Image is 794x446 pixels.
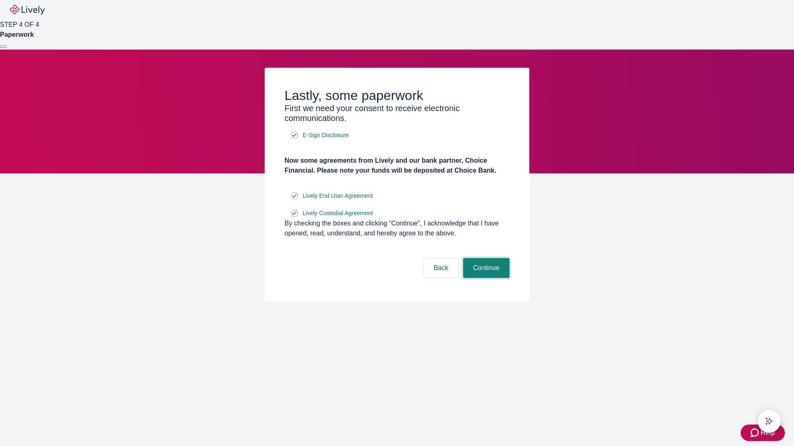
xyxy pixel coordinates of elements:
[301,191,375,201] a: e-sign disclosure document
[285,103,509,123] h3: First we need your consent to receive electronic communications.
[10,5,45,15] img: Lively
[285,88,509,103] h2: Lastly, some paperwork
[463,258,509,278] button: Continue
[303,209,373,218] span: Lively Custodial Agreement
[423,258,458,278] button: Back
[303,131,349,140] span: E-Sign Disclosure
[741,425,785,441] button: Zendesk support iconHelp
[765,417,773,425] svg: Lively AI Assistant
[761,428,775,438] span: Help
[758,410,781,433] button: chat
[285,156,509,176] h4: Now some agreements from Lively and our bank partner, Choice Financial. Please note your funds wi...
[301,130,350,140] a: e-sign disclosure document
[751,428,761,438] svg: Zendesk support icon
[285,218,509,238] div: By checking the boxes and clicking “Continue", I acknowledge that I have opened, read, understand...
[301,208,375,218] a: e-sign disclosure document
[303,192,373,200] span: Lively End User Agreement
